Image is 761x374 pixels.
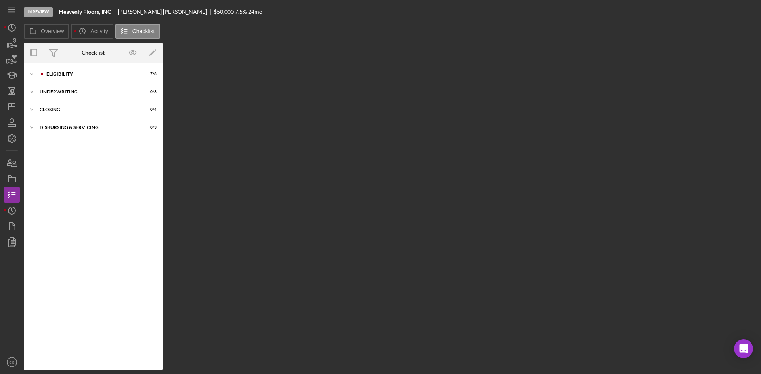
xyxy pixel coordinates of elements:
[24,7,53,17] div: In Review
[235,9,247,15] div: 7.5 %
[214,8,234,15] span: $50,000
[40,89,137,94] div: Underwriting
[142,125,157,130] div: 0 / 3
[142,89,157,94] div: 0 / 3
[132,28,155,34] label: Checklist
[46,72,137,76] div: Eligibility
[59,9,111,15] b: Heavenly Floors, INC
[24,24,69,39] button: Overview
[82,49,105,56] div: Checklist
[142,72,157,76] div: 7 / 8
[40,107,137,112] div: Closing
[734,339,753,358] div: Open Intercom Messenger
[142,107,157,112] div: 0 / 4
[71,24,113,39] button: Activity
[248,9,262,15] div: 24 mo
[40,125,137,130] div: Disbursing & Servicing
[9,360,14,365] text: CS
[118,9,214,15] div: [PERSON_NAME] [PERSON_NAME]
[41,28,64,34] label: Overview
[4,354,20,370] button: CS
[115,24,160,39] button: Checklist
[90,28,108,34] label: Activity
